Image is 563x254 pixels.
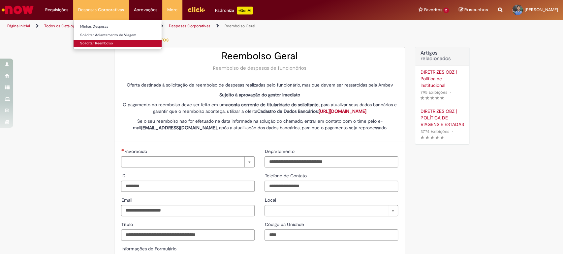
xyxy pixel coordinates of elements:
[78,7,124,13] span: Despesas Corporativas
[121,82,398,88] p: Oferta destinada à solicitação de reembolso de despesas realizadas pelo funcionário, mas que deve...
[459,7,488,13] a: Rascunhos
[121,65,398,71] div: Reembolso de despesas de funcionários
[121,181,255,192] input: ID
[265,229,398,241] input: Código da Unidade
[121,205,255,216] input: Email
[420,108,464,128] a: DIRETRIZES OBZ | POLÍTICA DE VIAGENS E ESTADAS
[124,148,148,154] span: Necessários - Favorecido
[134,7,157,13] span: Aprovações
[187,5,205,14] img: click_logo_yellow_360x200.png
[167,7,177,13] span: More
[141,125,217,131] strong: [EMAIL_ADDRESS][DOMAIN_NAME]
[7,23,30,29] a: Página inicial
[237,7,253,14] p: +GenAi
[265,221,305,227] span: Código da Unidade
[424,7,442,13] span: Favoritos
[121,246,176,252] label: Informações de Formulário
[265,181,398,192] input: Telefone de Contato
[5,20,370,32] ul: Trilhas de página
[265,197,277,203] span: Local
[74,40,162,47] a: Solicitar Reembolso
[420,89,447,95] span: 795 Exibições
[225,23,255,29] a: Reembolso Geral
[448,88,452,97] span: •
[1,3,35,16] img: ServiceNow
[219,92,300,98] strong: Sujeito à aprovação do gestor imediato
[121,101,398,114] p: O pagamento do reembolso deve ser feito em uma , para atualizar seus dados bancários e garantir q...
[420,129,449,134] span: 3774 Exibições
[265,205,398,216] a: Limpar campo Local
[319,108,366,114] a: [URL][DOMAIN_NAME]
[257,108,366,114] strong: Cadastro de Dados Bancários:
[525,7,558,13] span: [PERSON_NAME]
[74,23,162,30] a: Minhas Despesas
[228,102,319,108] strong: conta corrente de titularidade do solicitante
[121,156,255,167] a: Limpar campo Favorecido
[265,148,296,154] span: Departamento
[121,229,255,241] input: Título
[215,7,253,14] div: Padroniza
[121,197,133,203] span: Email
[44,23,79,29] a: Todos os Catálogos
[265,173,308,179] span: Telefone de Contato
[420,50,464,62] h3: Artigos relacionados
[420,69,464,89] a: DIRETRIZES OBZ | Política de Institucional
[443,8,449,13] span: 2
[121,51,398,62] h2: Reembolso Geral
[121,221,134,227] span: Título
[265,156,398,167] input: Departamento
[450,127,454,136] span: •
[121,149,124,151] span: Necessários
[45,7,68,13] span: Requisições
[464,7,488,13] span: Rascunhos
[73,20,162,49] ul: Despesas Corporativas
[169,23,210,29] a: Despesas Corporativas
[121,173,127,179] span: ID
[74,32,162,39] a: Solicitar Adiantamento de Viagem
[121,118,398,131] p: Se o seu reembolso não for efetuado na data informada na solução do chamado, entrar em contato co...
